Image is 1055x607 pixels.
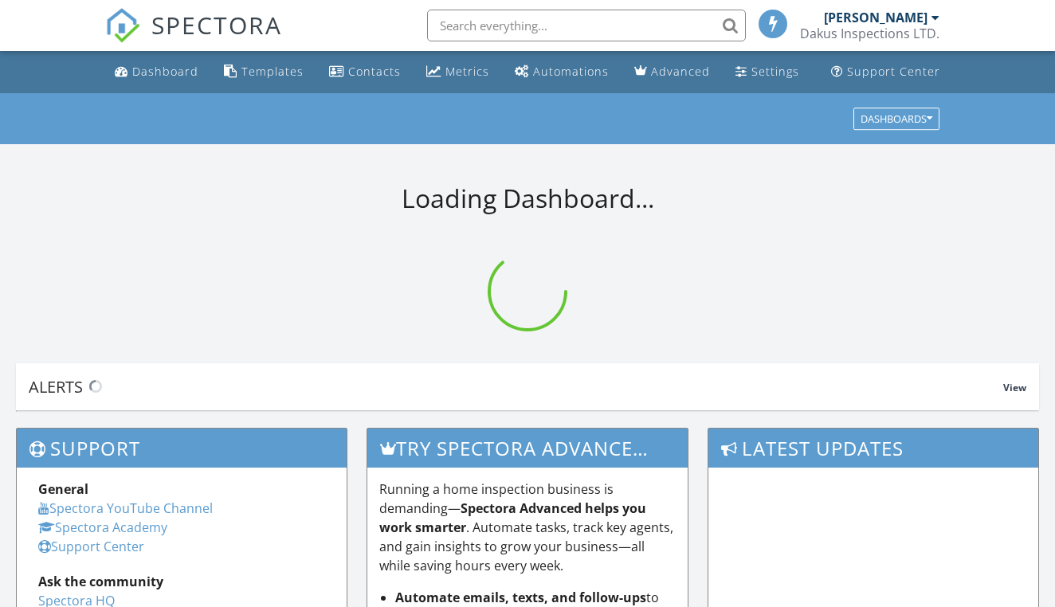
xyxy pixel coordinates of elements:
[38,480,88,498] strong: General
[38,572,325,591] div: Ask the community
[17,429,347,468] h3: Support
[348,64,401,79] div: Contacts
[379,499,646,536] strong: Spectora Advanced helps you work smarter
[628,57,716,87] a: Advanced
[132,64,198,79] div: Dashboard
[824,10,928,25] div: [PERSON_NAME]
[420,57,496,87] a: Metrics
[241,64,304,79] div: Templates
[38,538,144,555] a: Support Center
[29,376,1003,397] div: Alerts
[323,57,407,87] a: Contacts
[379,480,676,575] p: Running a home inspection business is demanding— . Automate tasks, track key agents, and gain ins...
[861,113,932,124] div: Dashboards
[445,64,489,79] div: Metrics
[105,8,140,43] img: The Best Home Inspection Software - Spectora
[218,57,310,87] a: Templates
[825,57,947,87] a: Support Center
[367,429,688,468] h3: Try spectora advanced [DATE]
[108,57,205,87] a: Dashboard
[533,64,609,79] div: Automations
[38,519,167,536] a: Spectora Academy
[847,64,940,79] div: Support Center
[651,64,710,79] div: Advanced
[508,57,615,87] a: Automations (Basic)
[427,10,746,41] input: Search everything...
[105,22,282,55] a: SPECTORA
[38,499,213,517] a: Spectora YouTube Channel
[151,8,282,41] span: SPECTORA
[395,589,646,606] strong: Automate emails, texts, and follow-ups
[853,108,939,130] button: Dashboards
[708,429,1038,468] h3: Latest Updates
[751,64,799,79] div: Settings
[800,25,939,41] div: Dakus Inspections LTD.
[1003,381,1026,394] span: View
[729,57,806,87] a: Settings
